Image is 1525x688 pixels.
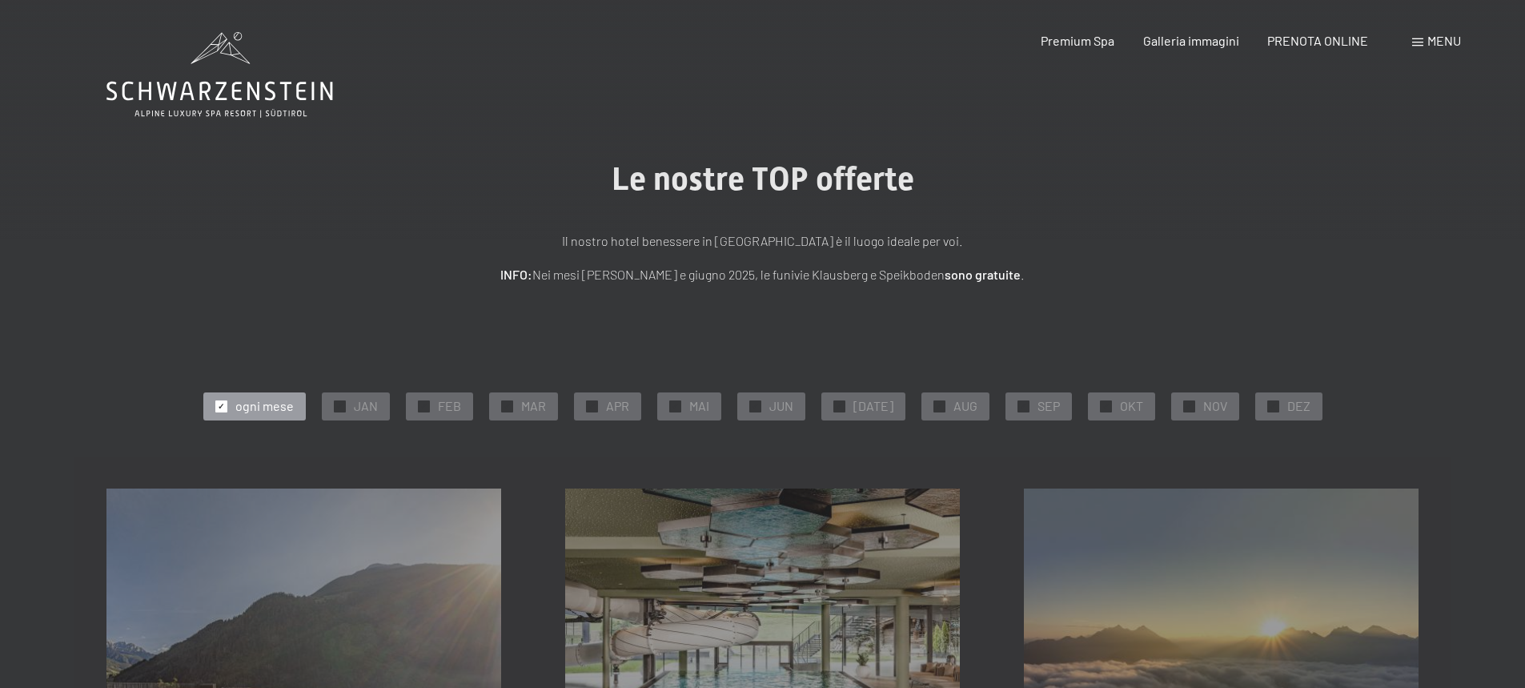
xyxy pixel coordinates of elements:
[1037,397,1060,415] span: SEP
[1186,400,1192,412] span: ✓
[235,397,294,415] span: ogni mese
[438,397,461,415] span: FEB
[1203,397,1227,415] span: NOV
[1270,400,1276,412] span: ✓
[354,397,378,415] span: JAN
[420,400,427,412] span: ✓
[853,397,893,415] span: [DATE]
[836,400,842,412] span: ✓
[504,400,510,412] span: ✓
[689,397,709,415] span: MAI
[752,400,758,412] span: ✓
[1020,400,1026,412] span: ✓
[936,400,942,412] span: ✓
[1102,400,1109,412] span: ✓
[1267,33,1368,48] a: PRENOTA ONLINE
[363,264,1163,285] p: Nei mesi [PERSON_NAME] e giugno 2025, le funivie Klausberg e Speikboden .
[612,160,914,198] span: Le nostre TOP offerte
[218,400,224,412] span: ✓
[1041,33,1114,48] a: Premium Spa
[1287,397,1310,415] span: DEZ
[1427,33,1461,48] span: Menu
[500,267,532,282] strong: INFO:
[588,400,595,412] span: ✓
[363,231,1163,251] p: Il nostro hotel benessere in [GEOGRAPHIC_DATA] è il luogo ideale per voi.
[521,397,546,415] span: MAR
[336,400,343,412] span: ✓
[672,400,678,412] span: ✓
[769,397,793,415] span: JUN
[1120,397,1143,415] span: OKT
[606,397,629,415] span: APR
[1143,33,1239,48] a: Galleria immagini
[953,397,977,415] span: AUG
[945,267,1021,282] strong: sono gratuite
